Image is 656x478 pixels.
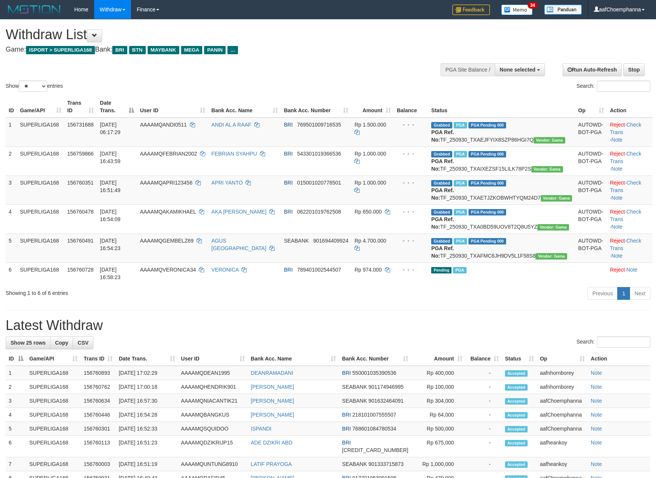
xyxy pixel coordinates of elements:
td: Rp 675,000 [411,436,465,457]
td: - [465,457,502,471]
a: Note [612,137,623,143]
span: AAAAMQANDI0511 [140,122,187,128]
span: BRI [284,209,293,215]
img: Feedback.jpg [452,5,490,15]
span: Vendor URL: https://trx31.1velocity.biz [534,137,565,144]
span: AAAAMQFEBRIAN2002 [140,151,197,157]
td: 5 [6,234,17,263]
a: Stop [623,63,645,76]
label: Show entries [6,81,63,92]
span: Vendor URL: https://trx31.1velocity.biz [537,224,569,231]
td: AUTOWD-BOT-PGA [575,147,607,176]
span: Accepted [505,370,528,377]
td: AAAAMQHENDRIK901 [178,380,248,394]
span: Copy 015001020778501 to clipboard [297,180,341,186]
td: - [465,422,502,436]
td: aafChoemphanna [537,408,588,422]
td: - [465,394,502,408]
span: AAAAMQGEMBELZ69 [140,238,194,244]
th: Action [588,352,650,366]
span: Marked by aafromsomean [454,122,467,128]
span: Copy 543301019366536 to clipboard [297,151,341,157]
a: Check Trans [610,238,641,251]
div: PGA Site Balance / [441,63,495,76]
b: PGA Ref. No: [431,158,454,172]
span: Grabbed [431,180,452,186]
a: Show 25 rows [6,336,50,349]
span: Accepted [505,384,528,391]
span: CSV [78,340,88,346]
span: 156760728 [67,267,94,273]
th: Trans ID: activate to sort column ascending [81,352,116,366]
span: Vendor URL: https://trx31.1velocity.biz [541,195,572,202]
a: Reject [610,122,625,128]
td: AUTOWD-BOT-PGA [575,234,607,263]
span: Copy [55,340,68,346]
h1: Latest Withdraw [6,318,650,333]
td: 3 [6,176,17,205]
td: AUTOWD-BOT-PGA [575,176,607,205]
a: Check Trans [610,209,641,222]
th: Op: activate to sort column ascending [537,352,588,366]
span: PGA Pending [468,122,506,128]
td: [DATE] 17:00:18 [116,380,178,394]
th: User ID: activate to sort column ascending [178,352,248,366]
a: Note [626,267,638,273]
b: PGA Ref. No: [431,187,454,201]
td: 156760893 [81,366,116,380]
td: Rp 100,000 [411,380,465,394]
td: SUPERLIGA168 [26,457,81,471]
a: Check Trans [610,122,641,135]
td: 156760634 [81,394,116,408]
span: Copy 550001035390536 to clipboard [352,370,397,376]
span: 156760478 [67,209,94,215]
a: VERONICA [211,267,238,273]
span: Show 25 rows [11,340,46,346]
a: Note [591,398,602,404]
td: Rp 64,000 [411,408,465,422]
span: Copy 901174946995 to clipboard [368,384,403,390]
b: PGA Ref. No: [431,129,454,143]
td: aafnhornborey [537,366,588,380]
td: 1 [6,366,26,380]
span: [DATE] 16:51:49 [100,180,121,193]
span: Marked by aafheankoy [454,180,467,186]
span: Grabbed [431,209,452,215]
span: Grabbed [431,238,452,244]
span: Copy 768601084780534 to clipboard [352,426,397,432]
a: 1 [617,287,630,300]
td: 156760446 [81,408,116,422]
td: 2 [6,380,26,394]
button: None selected [495,63,545,76]
span: Accepted [505,426,528,432]
td: SUPERLIGA168 [26,422,81,436]
td: 156760113 [81,436,116,457]
a: Previous [587,287,618,300]
th: Balance [394,96,429,118]
span: ... [227,46,238,54]
b: PGA Ref. No: [431,216,454,230]
td: 156760301 [81,422,116,436]
td: SUPERLIGA168 [26,380,81,394]
b: PGA Ref. No: [431,245,454,259]
span: PGA Pending [468,180,506,186]
span: Copy 901694409924 to clipboard [313,238,348,244]
td: AUTOWD-BOT-PGA [575,205,607,234]
td: aafnhornborey [537,380,588,394]
a: Reject [610,151,625,157]
a: Check Trans [610,151,641,164]
span: [DATE] 06:17:29 [100,122,121,135]
div: - - - [397,208,426,215]
select: Showentries [19,81,47,92]
td: 4 [6,205,17,234]
span: Vendor URL: https://trx31.1velocity.biz [535,253,567,260]
td: 156760003 [81,457,116,471]
img: Button%20Memo.svg [501,5,533,15]
th: Bank Acc. Number: activate to sort column ascending [339,352,411,366]
span: MEGA [181,46,203,54]
td: · [607,263,653,284]
a: Note [591,426,602,432]
a: DEANRAMADANI [251,370,293,376]
span: [DATE] 16:54:09 [100,209,121,222]
a: ANDI AL A RAAF [211,122,251,128]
